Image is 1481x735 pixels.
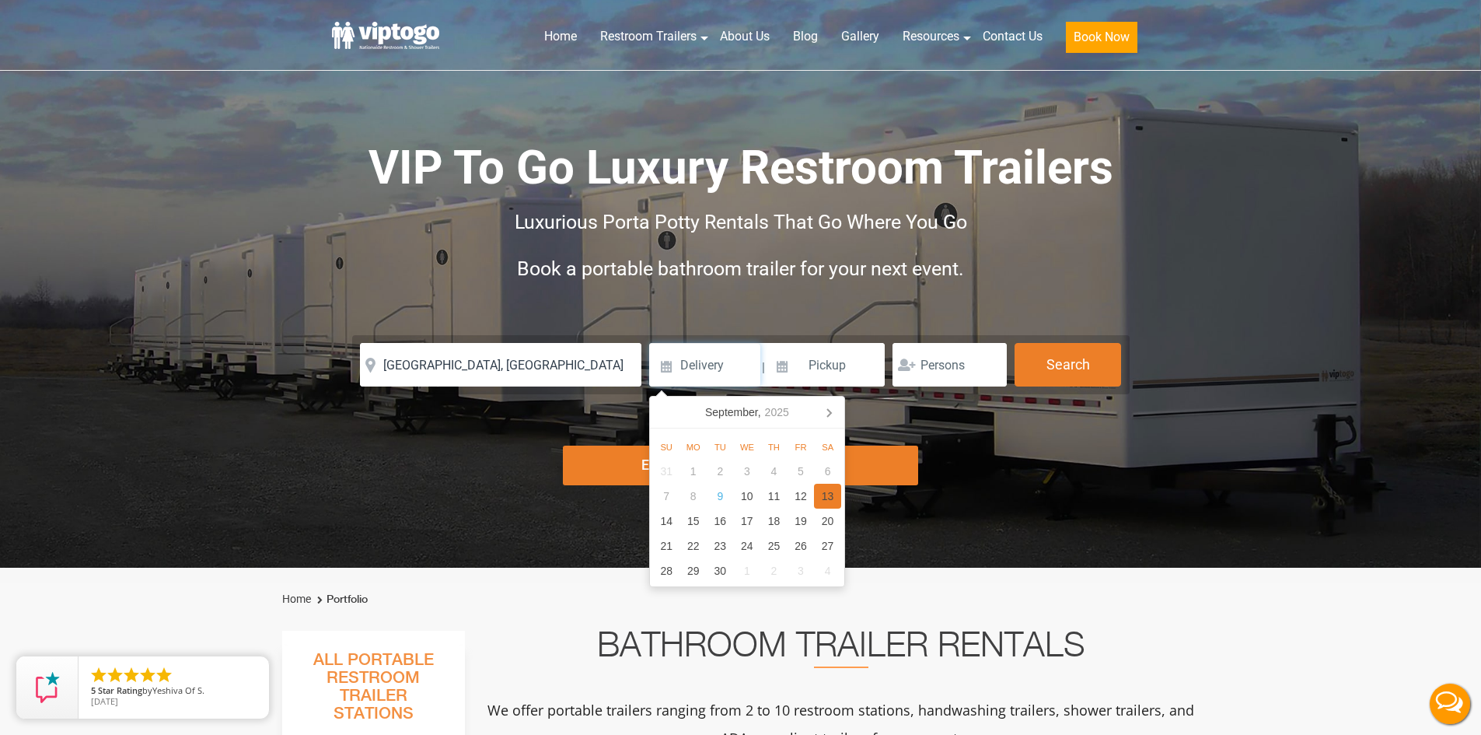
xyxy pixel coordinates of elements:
div: September, [699,400,795,425]
span: Luxurious Porta Potty Rentals That Go Where You Go [515,211,967,233]
a: Home [533,19,589,54]
div: 23 [707,534,734,558]
h2: Bathroom Trailer Rentals [486,631,1196,668]
div: 28 [653,558,680,583]
li: Portfolio [313,590,368,609]
div: 13 [814,484,841,509]
div: 21 [653,534,680,558]
div: 15 [679,509,707,534]
div: 1 [679,459,707,484]
div: We [734,438,761,457]
div: 10 [734,484,761,509]
div: Mo [679,438,707,457]
span: 5 [91,684,96,696]
div: 8 [679,484,707,509]
div: 1 [734,558,761,583]
button: Live Chat [1419,673,1481,735]
span: [DATE] [91,695,118,707]
div: 2 [707,459,734,484]
div: 3 [734,459,761,484]
input: Delivery [649,343,760,387]
span: by [91,686,257,697]
div: 7 [653,484,680,509]
div: 4 [760,459,788,484]
input: Pickup [767,343,885,387]
span: Star Rating [98,684,142,696]
li:  [138,666,157,684]
a: Resources [891,19,971,54]
div: Th [760,438,788,457]
div: 17 [734,509,761,534]
span: VIP To Go Luxury Restroom Trailers [369,140,1113,195]
a: Gallery [830,19,891,54]
div: 22 [679,534,707,558]
div: Fr [788,438,815,457]
span: | [762,343,765,393]
a: Book Now [1054,19,1149,62]
div: 31 [653,459,680,484]
img: Review Rating [32,672,63,703]
div: 9 [707,484,734,509]
div: 11 [760,484,788,509]
div: 29 [679,558,707,583]
a: Restroom Trailers [589,19,708,54]
input: Where do you need your restroom? [360,343,641,387]
li:  [155,666,173,684]
div: 30 [707,558,734,583]
i: 2025 [765,403,789,422]
a: Home [282,593,311,605]
div: 24 [734,534,761,558]
div: 18 [760,509,788,534]
button: Search [1015,343,1121,387]
div: Sa [814,438,841,457]
div: Su [653,438,680,457]
div: 12 [788,484,815,509]
li:  [106,666,124,684]
div: 2 [760,558,788,583]
div: 14 [653,509,680,534]
a: About Us [708,19,781,54]
button: Book Now [1066,22,1137,53]
li:  [89,666,108,684]
input: Persons [892,343,1007,387]
span: Book a portable bathroom trailer for your next event. [517,257,964,280]
div: 5 [788,459,815,484]
div: 27 [814,534,841,558]
li:  [122,666,141,684]
div: 26 [788,534,815,558]
span: Yeshiva Of S. [152,684,204,696]
a: Contact Us [971,19,1054,54]
div: 4 [814,558,841,583]
div: 3 [788,558,815,583]
div: 25 [760,534,788,558]
div: 16 [707,509,734,534]
a: Blog [781,19,830,54]
div: 6 [814,459,841,484]
div: 20 [814,509,841,534]
div: Tu [707,438,734,457]
div: 19 [788,509,815,534]
div: Explore Restroom Trailers [563,446,918,485]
